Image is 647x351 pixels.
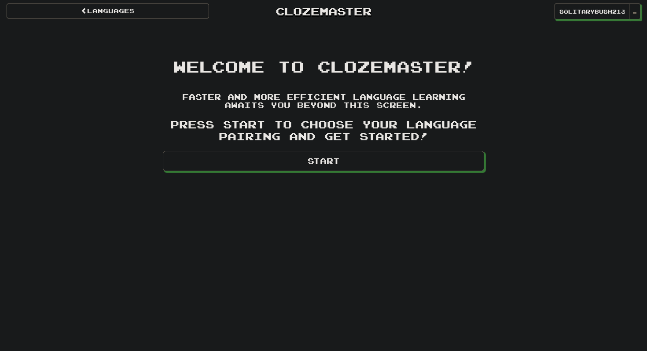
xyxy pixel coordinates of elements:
[7,4,209,18] a: Languages
[163,119,484,142] h3: Press Start to choose your language pairing and get started!
[163,58,484,75] h1: Welcome to Clozemaster!
[222,4,425,19] a: Clozemaster
[163,93,484,110] h4: Faster and more efficient language learning awaits you beyond this screen.
[163,151,484,171] a: Start
[555,4,629,19] a: SolitaryBush2135
[559,7,625,15] span: SolitaryBush2135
